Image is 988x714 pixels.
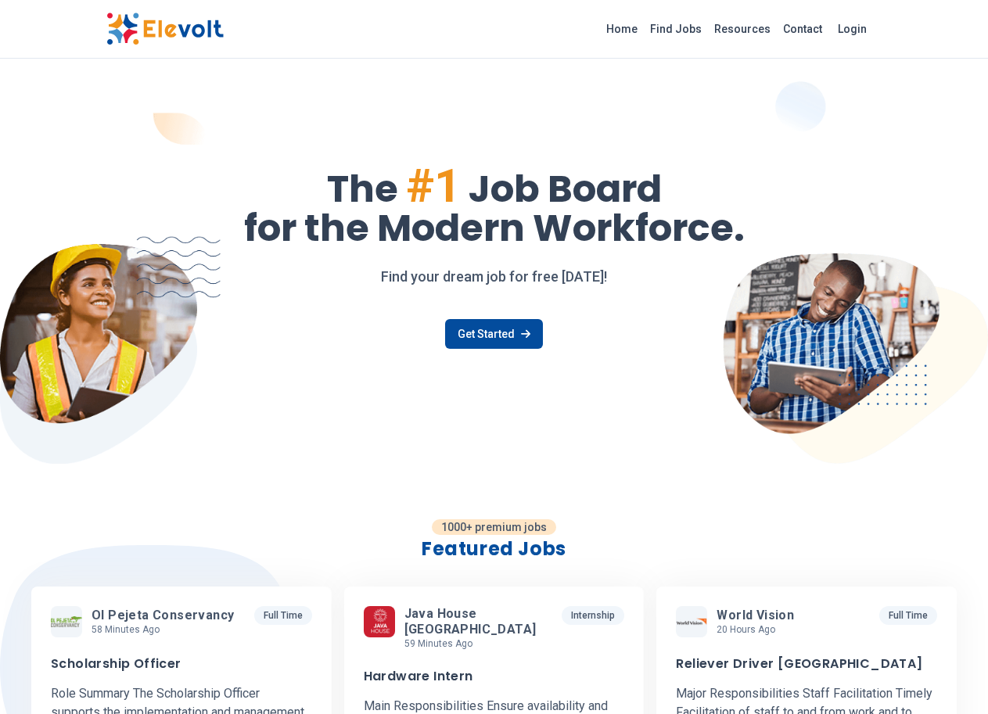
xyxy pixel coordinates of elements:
img: World Vision [676,618,707,626]
p: Internship [562,606,624,625]
p: 20 hours ago [717,623,800,636]
a: Login [828,13,876,45]
p: Full Time [879,606,937,625]
a: Home [600,16,644,41]
span: World Vision [717,608,794,623]
h2: Featured Jobs [31,536,957,562]
h3: Reliever Driver [GEOGRAPHIC_DATA] [676,656,922,672]
a: Contact [777,16,828,41]
p: 58 minutes ago [92,623,240,636]
img: Java House Africa [364,606,395,637]
h1: The Job Board for the Modern Workforce. [106,163,882,247]
p: Find your dream job for free [DATE]! [106,266,882,288]
p: Full Time [254,606,312,625]
p: 59 minutes ago [404,637,556,650]
span: Java House [GEOGRAPHIC_DATA] [404,606,550,637]
a: Find Jobs [644,16,708,41]
img: Elevolt [106,13,224,45]
span: Ol Pejeta Conservancy [92,608,234,623]
h3: Hardware Intern [364,669,473,684]
a: Resources [708,16,777,41]
p: 1000+ premium jobs [432,519,556,535]
span: #1 [406,158,461,213]
a: Get Started [445,319,543,349]
h3: Scholarship Officer [51,656,181,672]
img: Ol Pejeta Conservancy [51,616,82,627]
